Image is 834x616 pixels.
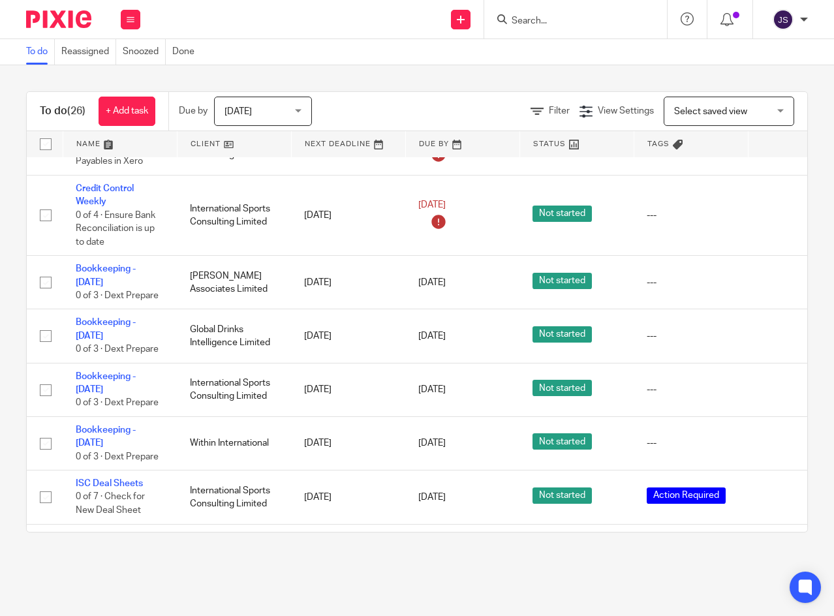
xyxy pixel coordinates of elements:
td: Within International [177,416,291,470]
td: [DATE] [291,256,405,309]
td: International Sports Consulting Limited [177,524,291,591]
a: Bookkeeping - [DATE] [76,372,136,394]
td: [DATE] [291,363,405,416]
span: [DATE] [418,439,446,448]
span: Not started [533,380,592,396]
span: 0 of 4 · Ensure Bank Reconciliation is up to date [76,211,155,247]
span: [DATE] [418,278,446,287]
td: [DATE] [291,470,405,524]
a: Bookkeeping - [DATE] [76,318,136,340]
span: View Settings [598,106,654,115]
h1: To do [40,104,85,118]
td: Global Drinks Intelligence Limited [177,309,291,363]
span: Not started [533,433,592,450]
span: Action Required [647,487,726,504]
td: [DATE] [291,175,405,255]
span: [DATE] [418,331,446,341]
a: ISC Deal Sheets [76,479,143,488]
div: --- [647,276,735,289]
a: Credit Control Weekly [76,184,134,206]
span: [DATE] [224,107,252,116]
span: 0 of 3 · Dext Prepare [76,291,159,300]
span: Tags [647,140,670,147]
img: svg%3E [773,9,794,30]
span: [DATE] [418,200,446,209]
a: Reassigned [61,39,116,65]
td: [PERSON_NAME] Associates Limited [177,256,291,309]
p: Due by [179,104,208,117]
img: Pixie [26,10,91,28]
a: To do [26,39,55,65]
span: (26) [67,106,85,116]
span: Not started [533,206,592,222]
span: Not started [533,273,592,289]
span: Not started [533,487,592,504]
div: --- [647,437,735,450]
input: Search [510,16,628,27]
span: 0 of 3 · Dext Prepare [76,399,159,408]
a: Bookkeeping - [DATE] [76,264,136,286]
a: Snoozed [123,39,166,65]
td: [DATE] [291,524,405,591]
span: 0 of 3 · Dext Prepare [76,452,159,461]
div: --- [647,330,735,343]
td: International Sports Consulting Limited [177,470,291,524]
div: --- [647,383,735,396]
span: Select saved view [674,107,747,116]
span: [DATE] [418,385,446,394]
a: + Add task [99,97,155,126]
span: Filter [549,106,570,115]
td: [DATE] [291,416,405,470]
td: [DATE] [291,309,405,363]
a: Bookkeeping - [DATE] [76,425,136,448]
span: 0 of 3 · Dext Prepare [76,345,159,354]
td: International Sports Consulting Limited [177,175,291,255]
a: Done [172,39,201,65]
td: International Sports Consulting Limited [177,363,291,416]
div: --- [647,209,735,222]
span: 0 of 4 · Review Payables in Xero [76,144,143,166]
span: [DATE] [418,493,446,502]
span: Not started [533,326,592,343]
span: 0 of 7 · Check for New Deal Sheet [76,493,145,516]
